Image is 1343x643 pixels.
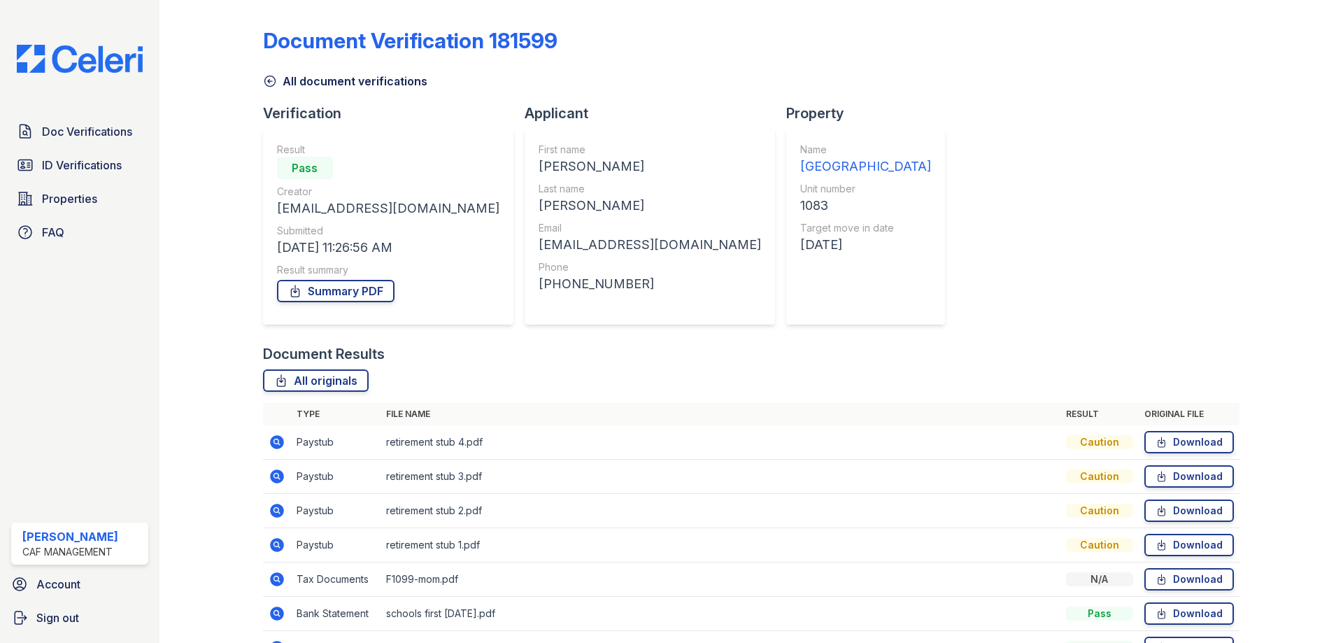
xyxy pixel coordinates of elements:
[800,182,931,196] div: Unit number
[277,263,499,277] div: Result summary
[539,260,761,274] div: Phone
[381,563,1060,597] td: F1099-mom.pdf
[291,425,381,460] td: Paystub
[291,494,381,528] td: Paystub
[22,545,118,559] div: CAF Management
[1066,607,1133,621] div: Pass
[1060,403,1139,425] th: Result
[291,460,381,494] td: Paystub
[11,218,148,246] a: FAQ
[381,425,1060,460] td: retirement stub 4.pdf
[800,235,931,255] div: [DATE]
[381,528,1060,563] td: retirement stub 1.pdf
[539,182,761,196] div: Last name
[291,563,381,597] td: Tax Documents
[800,221,931,235] div: Target move in date
[291,597,381,631] td: Bank Statement
[381,597,1060,631] td: schools first [DATE].pdf
[263,344,385,364] div: Document Results
[1144,431,1234,453] a: Download
[291,403,381,425] th: Type
[277,199,499,218] div: [EMAIL_ADDRESS][DOMAIN_NAME]
[800,157,931,176] div: [GEOGRAPHIC_DATA]
[1066,572,1133,586] div: N/A
[525,104,786,123] div: Applicant
[263,104,525,123] div: Verification
[1066,538,1133,552] div: Caution
[539,196,761,215] div: [PERSON_NAME]
[800,143,931,157] div: Name
[539,157,761,176] div: [PERSON_NAME]
[1144,500,1234,522] a: Download
[1144,534,1234,556] a: Download
[381,460,1060,494] td: retirement stub 3.pdf
[277,143,499,157] div: Result
[1066,435,1133,449] div: Caution
[6,570,154,598] a: Account
[277,224,499,238] div: Submitted
[11,118,148,146] a: Doc Verifications
[1144,465,1234,488] a: Download
[277,238,499,257] div: [DATE] 11:26:56 AM
[539,274,761,294] div: [PHONE_NUMBER]
[11,185,148,213] a: Properties
[277,157,333,179] div: Pass
[291,528,381,563] td: Paystub
[1066,469,1133,483] div: Caution
[539,143,761,157] div: First name
[381,494,1060,528] td: retirement stub 2.pdf
[263,369,369,392] a: All originals
[42,190,97,207] span: Properties
[800,143,931,176] a: Name [GEOGRAPHIC_DATA]
[277,280,395,302] a: Summary PDF
[1066,504,1133,518] div: Caution
[42,224,64,241] span: FAQ
[539,235,761,255] div: [EMAIL_ADDRESS][DOMAIN_NAME]
[1144,602,1234,625] a: Download
[36,576,80,593] span: Account
[381,403,1060,425] th: File name
[36,609,79,626] span: Sign out
[263,28,557,53] div: Document Verification 181599
[6,604,154,632] a: Sign out
[800,196,931,215] div: 1083
[1144,568,1234,591] a: Download
[6,45,154,73] img: CE_Logo_Blue-a8612792a0a2168367f1c8372b55b34899dd931a85d93a1a3d3e32e68fde9ad4.png
[1139,403,1239,425] th: Original file
[42,123,132,140] span: Doc Verifications
[786,104,956,123] div: Property
[11,151,148,179] a: ID Verifications
[277,185,499,199] div: Creator
[22,528,118,545] div: [PERSON_NAME]
[42,157,122,174] span: ID Verifications
[539,221,761,235] div: Email
[263,73,427,90] a: All document verifications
